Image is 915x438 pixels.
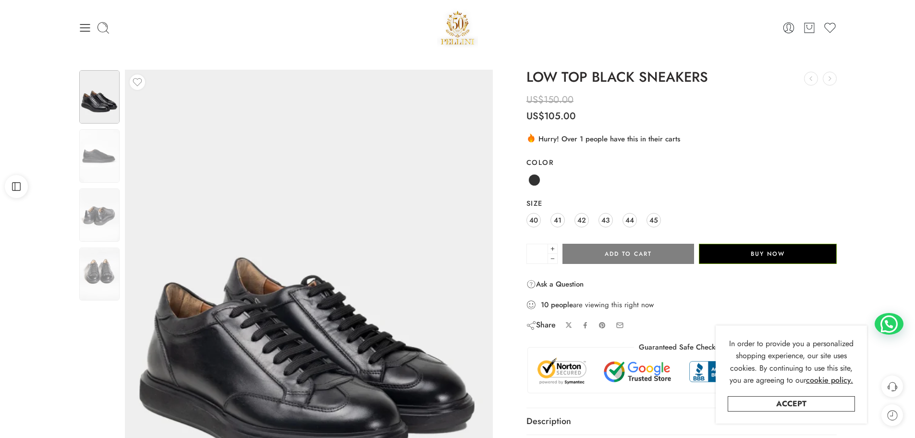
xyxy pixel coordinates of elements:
[551,300,573,310] strong: people
[526,109,544,123] span: US$
[729,338,854,386] span: In order to provide you a personalized shopping experience, our site uses cookies. By continuing ...
[577,213,586,226] span: 42
[79,70,120,124] img: Artboard 2
[622,213,637,227] a: 44
[526,93,544,107] span: US$
[79,188,120,242] img: Artboard 2
[526,70,837,85] h1: LOW TOP BLACK SNEAKERS
[598,322,606,329] a: Pin on Pinterest
[782,21,795,35] a: Login / Register
[728,396,855,412] a: Accept
[526,109,576,123] bdi: 105.00
[699,244,837,264] button: Buy Now
[526,278,584,290] a: Ask a Question
[526,93,573,107] bdi: 150.00
[526,199,837,208] label: Size
[526,133,837,144] div: Hurry! Over 1 people have this in their carts
[574,213,589,227] a: 42
[598,213,613,227] a: 43
[806,374,853,387] a: cookie policy.
[565,322,573,329] a: Share on X
[79,248,120,301] img: Artboard 2
[634,342,730,352] legend: Guaranteed Safe Checkout
[649,213,658,226] span: 45
[535,357,829,386] img: Trust
[541,300,549,310] strong: 10
[647,213,661,227] a: 45
[526,300,837,310] div: are viewing this right now
[526,213,541,227] a: 40
[625,213,634,226] span: 44
[437,7,478,48] a: Pellini -
[526,244,548,264] input: Product quantity
[437,7,478,48] img: Pellini
[616,321,624,329] a: Email to your friends
[550,213,565,227] a: 41
[582,322,589,329] a: Share on Facebook
[526,158,837,167] label: Color
[526,408,837,435] a: Description
[79,129,120,183] img: Artboard 2
[803,21,816,35] a: Cart
[554,213,561,226] span: 41
[562,244,694,264] button: Add to cart
[601,213,610,226] span: 43
[823,21,837,35] a: Wishlist
[529,213,538,226] span: 40
[526,320,556,330] div: Share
